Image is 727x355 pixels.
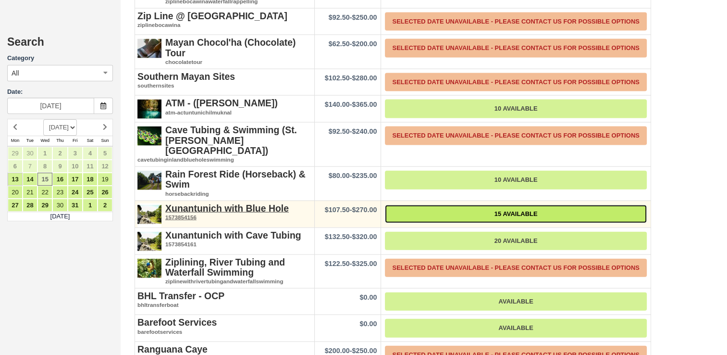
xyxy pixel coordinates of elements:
[68,136,83,146] th: Fri
[352,347,377,355] span: $250.00
[52,199,67,212] a: 30
[137,38,161,62] img: S37-3
[385,127,646,145] a: Selected Date Unavailable - Please contact us for possible options
[52,147,67,160] a: 2
[8,136,23,146] th: Mon
[52,160,67,173] a: 9
[165,230,301,241] strong: Xunantunich with Cave Tubing
[325,74,350,82] span: $102.50
[137,317,217,328] strong: Barefoot Services
[137,317,312,336] a: Barefoot Servicesbarefootservices
[329,13,350,21] span: $92.50
[137,169,161,193] img: S39-1
[137,328,312,336] em: barefootservices
[137,21,312,29] em: ziplinebocawina
[83,173,98,186] a: 18
[23,173,37,186] a: 14
[352,206,377,214] span: $270.00
[137,98,312,116] a: ATM - ([PERSON_NAME])atm-actuntunichilmuknal
[12,68,19,78] span: All
[165,37,296,58] strong: Mayan Chocol'ha (Chocolate) Tour
[385,319,646,338] a: Available
[385,100,646,118] a: 10 Available
[98,186,112,199] a: 26
[137,257,161,281] img: S35-1
[137,203,161,228] img: S111-1
[329,40,350,48] span: $62.50
[52,136,67,146] th: Thu
[385,171,646,190] a: 10 Available
[137,109,312,117] em: atm-actuntunichilmuknal
[37,186,52,199] a: 22
[98,173,112,186] a: 19
[137,125,161,149] img: S50-1
[352,127,377,135] span: $240.00
[352,260,377,267] span: $325.00
[98,147,112,160] a: 5
[385,205,646,224] a: 15 Available
[352,172,377,179] span: $235.00
[325,101,377,108] span: -
[137,190,312,198] em: horsebackriding
[7,88,113,97] label: Date:
[83,136,98,146] th: Sat
[37,160,52,173] a: 8
[68,199,83,212] a: 31
[83,186,98,199] a: 25
[137,125,312,164] a: Cave Tubing & Swimming (St. [PERSON_NAME] [GEOGRAPHIC_DATA])cavetubinginlandblueholeswimming
[329,13,377,21] span: -
[137,156,312,164] em: cavetubinginlandblueholeswimming
[137,82,312,90] em: southernsites
[385,73,646,92] a: Selected Date Unavailable - Please contact us for possible options
[325,233,350,241] span: $132.50
[68,173,83,186] a: 17
[83,199,98,212] a: 1
[359,293,377,301] span: $0.00
[68,147,83,160] a: 3
[325,206,350,214] span: $107.50
[8,212,113,221] td: [DATE]
[352,74,377,82] span: $280.00
[359,320,377,328] span: $0.00
[52,173,67,186] a: 16
[137,278,312,286] em: ziplinewithrivertubingandwaterfallswimming
[325,260,350,267] span: $122.50
[385,232,646,251] a: 20 Available
[325,347,350,355] span: $200.00
[137,214,312,222] em: 1573854156
[137,58,312,66] em: chocolatetour
[37,173,52,186] a: 15
[385,259,646,278] a: Selected Date Unavailable - Please contact us for possible options
[329,127,377,135] span: -
[137,301,312,309] em: bhltransferboat
[37,199,52,212] a: 29
[7,36,113,54] h2: Search
[98,160,112,173] a: 12
[352,101,377,108] span: $365.00
[352,40,377,48] span: $200.00
[137,38,312,66] a: Mayan Chocol'ha (Chocolate) Tourchocolatetour
[23,160,37,173] a: 7
[23,147,37,160] a: 30
[165,98,278,108] strong: ATM - ([PERSON_NAME])
[7,54,113,63] label: Category
[329,172,350,179] span: $80.00
[165,125,297,156] strong: Cave Tubing & Swimming (St. [PERSON_NAME] [GEOGRAPHIC_DATA])
[325,101,350,108] span: $140.00
[8,173,23,186] a: 13
[385,292,646,311] a: Available
[37,147,52,160] a: 1
[137,98,161,122] img: S42-2
[137,203,312,222] a: Xunantunich with Blue Hole1573854156
[325,260,377,267] span: -
[8,199,23,212] a: 27
[165,257,285,278] strong: Ziplining, River Tubing and Waterfall Swimming
[137,257,312,286] a: Ziplining, River Tubing and Waterfall Swimmingziplinewithrivertubingandwaterfallswimming
[385,13,646,31] a: Selected Date Unavailable - Please contact us for possible options
[165,203,289,214] strong: Xunantunich with Blue Hole
[37,136,52,146] th: Wed
[137,71,235,82] strong: Southern Mayan Sites
[325,74,377,82] span: -
[52,186,67,199] a: 23
[7,65,113,81] button: All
